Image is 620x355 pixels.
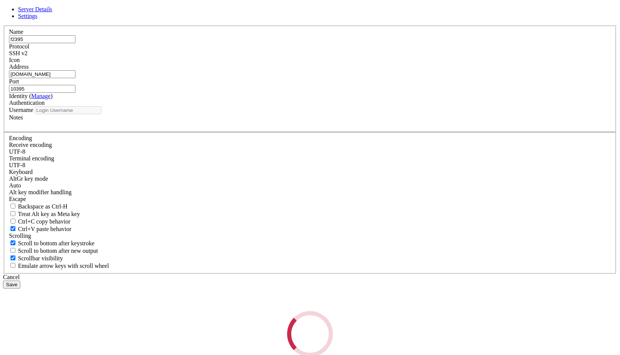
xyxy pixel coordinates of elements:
label: If true, the backspace should send BS ('\x08', aka ^H). Otherwise the backspace key should send '... [9,203,68,210]
span: Auto [9,182,21,189]
input: Server Name [9,35,75,43]
label: Icon [9,57,20,63]
label: Encoding [9,135,32,141]
div: Cancel [3,274,617,281]
a: Manage [31,93,51,99]
label: Controls how the Alt key is handled. Escape: Send an ESC prefix. 8-Bit: Add 128 to the typed char... [9,189,72,195]
label: When using the alternative screen buffer, and DECCKM (Application Cursor Keys) is active, mouse w... [9,263,109,269]
input: Backspace as Ctrl-H [11,204,15,208]
label: Username [9,107,33,113]
input: Host Name or IP [9,70,75,78]
label: Set the expected encoding for data received from the host. If the encodings do not match, visual ... [9,175,48,182]
label: Notes [9,114,23,121]
label: The vertical scrollbar mode. [9,255,63,261]
label: Authentication [9,100,45,106]
input: Scroll to bottom after keystroke [11,240,15,245]
label: Keyboard [9,169,33,175]
a: Server Details [18,6,52,12]
a: Settings [18,13,38,19]
input: Port Number [9,85,75,93]
span: ( ) [29,93,53,99]
input: Ctrl+V paste behavior [11,226,15,231]
input: Emulate arrow keys with scroll wheel [11,263,15,268]
span: Ctrl+C copy behavior [18,218,71,225]
input: Login Username [35,106,101,114]
label: Name [9,29,23,35]
span: Ctrl+V paste behavior [18,226,71,232]
label: Set the expected encoding for data received from the host. If the encodings do not match, visual ... [9,142,52,148]
div: UTF-8 [9,148,611,155]
label: Scrolling [9,233,31,239]
label: Protocol [9,43,29,50]
span: Escape [9,196,26,202]
div: SSH v2 [9,50,611,57]
span: Treat Alt key as Meta key [18,211,80,217]
div: UTF-8 [9,162,611,169]
label: The default terminal encoding. ISO-2022 enables character map translations (like graphics maps). ... [9,155,54,162]
input: Ctrl+C copy behavior [11,219,15,224]
label: Port [9,78,19,85]
button: Save [3,281,20,289]
span: UTF-8 [9,148,26,155]
label: Scroll to bottom after new output. [9,248,98,254]
input: Scroll to bottom after new output [11,248,15,253]
span: Scroll to bottom after keystroke [18,240,95,246]
label: Ctrl-C copies if true, send ^C to host if false. Ctrl-Shift-C sends ^C to host if true, copies if... [9,218,71,225]
div: Escape [9,196,611,202]
label: Whether to scroll to the bottom on any keystroke. [9,240,95,246]
span: SSH v2 [9,50,27,56]
span: Scroll to bottom after new output [18,248,98,254]
label: Identity [9,93,53,99]
input: Scrollbar visibility [11,255,15,260]
label: Whether the Alt key acts as a Meta key or as a distinct Alt key. [9,211,80,217]
span: UTF-8 [9,162,26,168]
div: Auto [9,182,611,189]
span: Emulate arrow keys with scroll wheel [18,263,109,269]
input: Treat Alt key as Meta key [11,211,15,216]
span: Backspace as Ctrl-H [18,203,68,210]
span: Scrollbar visibility [18,255,63,261]
label: Address [9,63,29,70]
label: Ctrl+V pastes if true, sends ^V to host if false. Ctrl+Shift+V sends ^V to host if true, pastes i... [9,226,71,232]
